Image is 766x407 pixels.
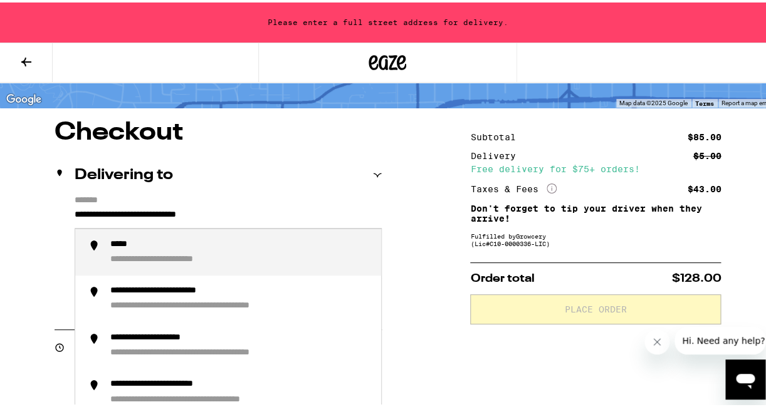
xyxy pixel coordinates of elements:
[470,292,721,322] button: Place Order
[671,270,721,282] span: $128.00
[687,130,721,139] div: $85.00
[3,89,45,105] img: Google
[674,324,765,352] iframe: Message from company
[55,118,382,143] h1: Checkout
[470,270,534,282] span: Order total
[470,181,557,192] div: Taxes & Fees
[644,327,669,352] iframe: Close message
[565,302,627,311] span: Place Order
[75,165,173,180] h2: Delivering to
[695,97,714,105] a: Terms
[470,230,721,245] div: Fulfilled by Growcery (Lic# C10-0000336-LIC )
[470,201,721,221] p: Don't forget to tip your driver when they arrive!
[693,149,721,158] div: $5.00
[3,89,45,105] a: Open this area in Google Maps (opens a new window)
[470,130,524,139] div: Subtotal
[470,162,721,171] div: Free delivery for $75+ orders!
[687,182,721,191] div: $43.00
[470,149,524,158] div: Delivery
[725,357,765,397] iframe: Button to launch messaging window
[619,97,688,104] span: Map data ©2025 Google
